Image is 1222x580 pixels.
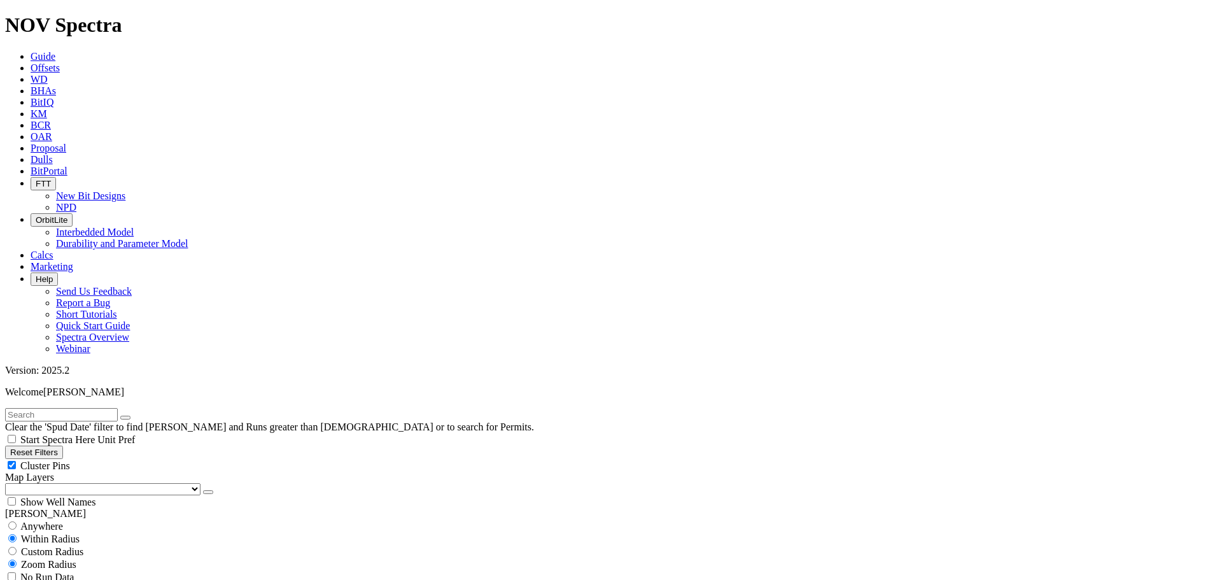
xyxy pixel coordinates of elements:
[31,131,52,142] a: OAR
[56,343,90,354] a: Webinar
[31,108,47,119] a: KM
[21,546,83,557] span: Custom Radius
[31,261,73,272] a: Marketing
[31,250,53,260] a: Calcs
[5,446,63,459] button: Reset Filters
[56,286,132,297] a: Send Us Feedback
[56,309,117,320] a: Short Tutorials
[56,238,188,249] a: Durability and Parameter Model
[36,215,67,225] span: OrbitLite
[56,190,125,201] a: New Bit Designs
[36,274,53,284] span: Help
[56,332,129,343] a: Spectra Overview
[97,434,135,445] span: Unit Pref
[56,297,110,308] a: Report a Bug
[5,508,1217,520] div: [PERSON_NAME]
[31,177,56,190] button: FTT
[31,97,53,108] a: BitIQ
[31,74,48,85] a: WD
[31,85,56,96] a: BHAs
[56,320,130,331] a: Quick Start Guide
[31,272,58,286] button: Help
[31,120,51,131] a: BCR
[31,62,60,73] a: Offsets
[36,179,51,188] span: FTT
[20,434,95,445] span: Start Spectra Here
[5,386,1217,398] p: Welcome
[20,521,63,532] span: Anywhere
[31,166,67,176] a: BitPortal
[56,227,134,237] a: Interbedded Model
[5,472,54,483] span: Map Layers
[20,460,70,471] span: Cluster Pins
[31,51,55,62] a: Guide
[31,143,66,153] a: Proposal
[5,13,1217,37] h1: NOV Spectra
[21,559,76,570] span: Zoom Radius
[21,534,80,544] span: Within Radius
[5,421,534,432] span: Clear the 'Spud Date' filter to find [PERSON_NAME] and Runs greater than [DEMOGRAPHIC_DATA] or to...
[5,365,1217,376] div: Version: 2025.2
[56,202,76,213] a: NPD
[5,408,118,421] input: Search
[20,497,95,507] span: Show Well Names
[31,213,73,227] button: OrbitLite
[31,154,53,165] a: Dulls
[8,435,16,443] input: Start Spectra Here
[43,386,124,397] span: [PERSON_NAME]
